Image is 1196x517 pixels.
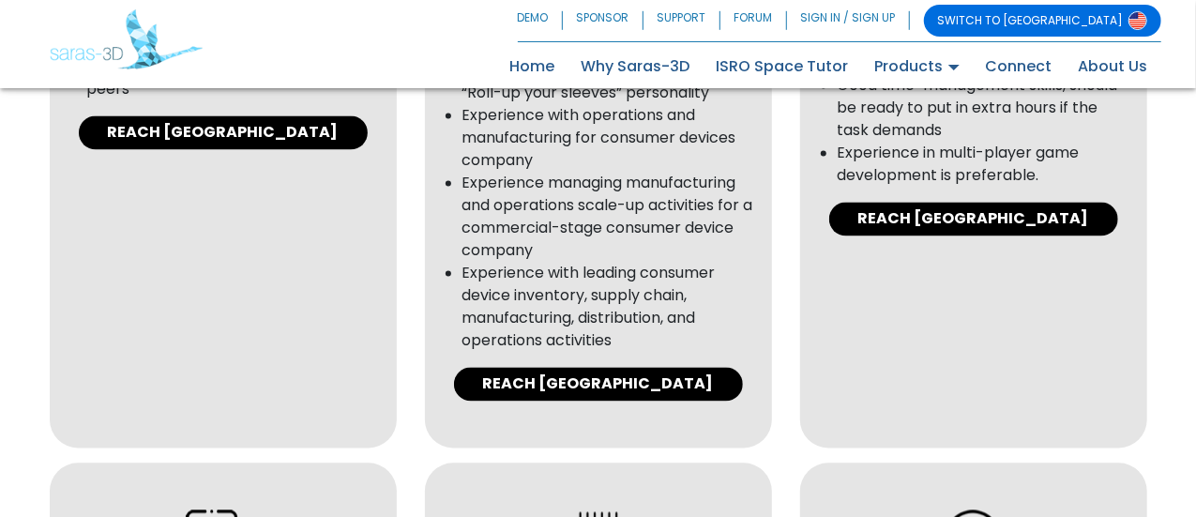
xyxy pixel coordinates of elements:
a: SUPPORT [643,5,720,37]
a: Products [862,52,973,82]
li: Experience managing manufacturing and operations scale-up activities for a commercial-stage consu... [462,173,753,263]
li: Experience with leading consumer device inventory, supply chain, manufacturing, distribution, and... [462,263,753,353]
img: Saras 3D [50,9,203,69]
img: Switch to USA [1128,11,1147,30]
a: Connect [973,52,1066,82]
a: REACH [GEOGRAPHIC_DATA] [829,203,1118,236]
li: Experience with operations and manufacturing for consumer devices company [462,105,753,173]
a: ISRO Space Tutor [704,52,862,82]
a: About Us [1066,52,1161,82]
a: Home [497,52,568,82]
a: REACH [GEOGRAPHIC_DATA] [454,368,743,402]
a: FORUM [720,5,787,37]
a: SPONSOR [563,5,643,37]
a: SWITCH TO [GEOGRAPHIC_DATA] [924,5,1161,37]
a: SIGN IN / SIGN UP [787,5,910,37]
a: DEMO [518,5,563,37]
a: Why Saras-3D [568,52,704,82]
a: REACH [GEOGRAPHIC_DATA] [79,116,368,150]
li: Good time-management skills, should be ready to put in extra hours if the task demands [838,75,1128,143]
li: Experience in multi-player game development is preferable. [838,143,1128,188]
